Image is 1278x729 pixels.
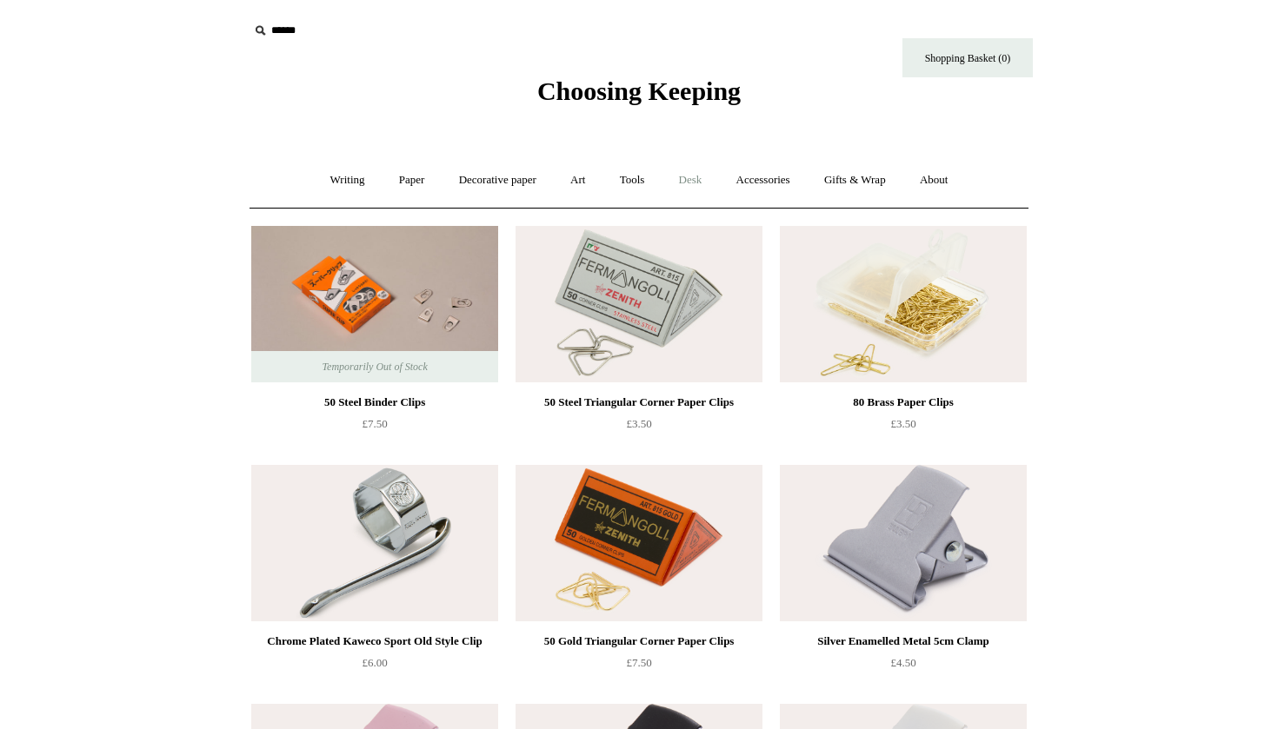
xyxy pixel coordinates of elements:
a: 80 Brass Paper Clips 80 Brass Paper Clips [780,226,1027,382]
div: 50 Steel Triangular Corner Paper Clips [520,392,758,413]
img: Chrome Plated Kaweco Sport Old Style Clip [251,465,498,621]
img: Silver Enamelled Metal 5cm Clamp [780,465,1027,621]
a: Silver Enamelled Metal 5cm Clamp £4.50 [780,631,1027,702]
span: Temporarily Out of Stock [304,351,444,382]
a: Writing [315,157,381,203]
a: 50 Steel Triangular Corner Paper Clips 50 Steel Triangular Corner Paper Clips [516,226,762,382]
a: Shopping Basket (0) [902,38,1033,77]
a: 50 Gold Triangular Corner Paper Clips 50 Gold Triangular Corner Paper Clips [516,465,762,621]
span: £3.50 [626,417,651,430]
a: 80 Brass Paper Clips £3.50 [780,392,1027,463]
a: 50 Steel Binder Clips £7.50 [251,392,498,463]
a: Choosing Keeping [537,90,741,103]
span: £3.50 [890,417,915,430]
img: 50 Steel Binder Clips [251,226,498,382]
span: £7.50 [362,417,387,430]
img: 50 Steel Triangular Corner Paper Clips [516,226,762,382]
a: 50 Gold Triangular Corner Paper Clips £7.50 [516,631,762,702]
a: Desk [663,157,718,203]
div: Chrome Plated Kaweco Sport Old Style Clip [256,631,494,652]
div: Silver Enamelled Metal 5cm Clamp [784,631,1022,652]
a: 50 Steel Binder Clips 50 Steel Binder Clips Temporarily Out of Stock [251,226,498,382]
a: About [904,157,964,203]
span: £7.50 [626,656,651,669]
a: Silver Enamelled Metal 5cm Clamp Silver Enamelled Metal 5cm Clamp [780,465,1027,621]
div: 50 Gold Triangular Corner Paper Clips [520,631,758,652]
a: Art [555,157,601,203]
a: Decorative paper [443,157,552,203]
a: Paper [383,157,441,203]
span: Choosing Keeping [537,76,741,105]
a: Chrome Plated Kaweco Sport Old Style Clip Chrome Plated Kaweco Sport Old Style Clip [251,465,498,621]
a: Tools [604,157,661,203]
span: £4.50 [890,656,915,669]
a: Gifts & Wrap [809,157,902,203]
a: Accessories [721,157,806,203]
div: 50 Steel Binder Clips [256,392,494,413]
a: Chrome Plated Kaweco Sport Old Style Clip £6.00 [251,631,498,702]
img: 80 Brass Paper Clips [780,226,1027,382]
img: 50 Gold Triangular Corner Paper Clips [516,465,762,621]
span: £6.00 [362,656,387,669]
a: 50 Steel Triangular Corner Paper Clips £3.50 [516,392,762,463]
div: 80 Brass Paper Clips [784,392,1022,413]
